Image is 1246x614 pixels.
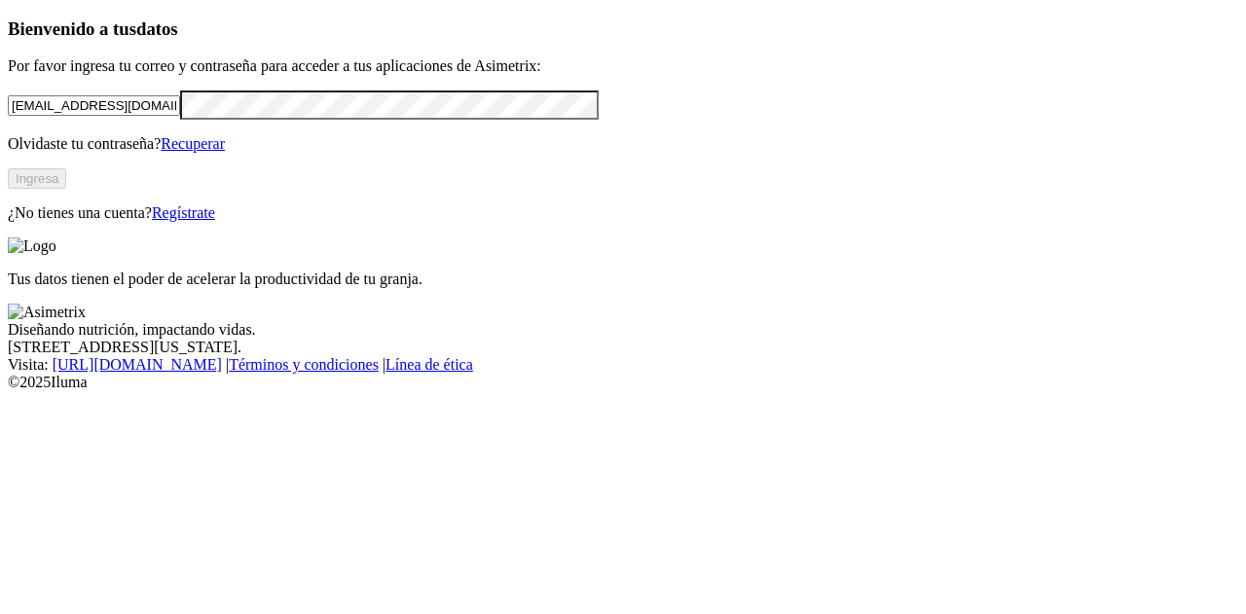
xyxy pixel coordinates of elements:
[8,18,1238,40] h3: Bienvenido a tus
[8,321,1238,339] div: Diseñando nutrición, impactando vidas.
[152,204,215,221] a: Regístrate
[53,356,222,373] a: [URL][DOMAIN_NAME]
[8,237,56,255] img: Logo
[8,204,1238,222] p: ¿No tienes una cuenta?
[8,339,1238,356] div: [STREET_ADDRESS][US_STATE].
[8,135,1238,153] p: Olvidaste tu contraseña?
[229,356,379,373] a: Términos y condiciones
[161,135,225,152] a: Recuperar
[8,95,180,116] input: Tu correo
[8,304,86,321] img: Asimetrix
[136,18,178,39] span: datos
[8,356,1238,374] div: Visita : | |
[385,356,473,373] a: Línea de ética
[8,57,1238,75] p: Por favor ingresa tu correo y contraseña para acceder a tus aplicaciones de Asimetrix:
[8,168,66,189] button: Ingresa
[8,374,1238,391] div: © 2025 Iluma
[8,271,1238,288] p: Tus datos tienen el poder de acelerar la productividad de tu granja.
